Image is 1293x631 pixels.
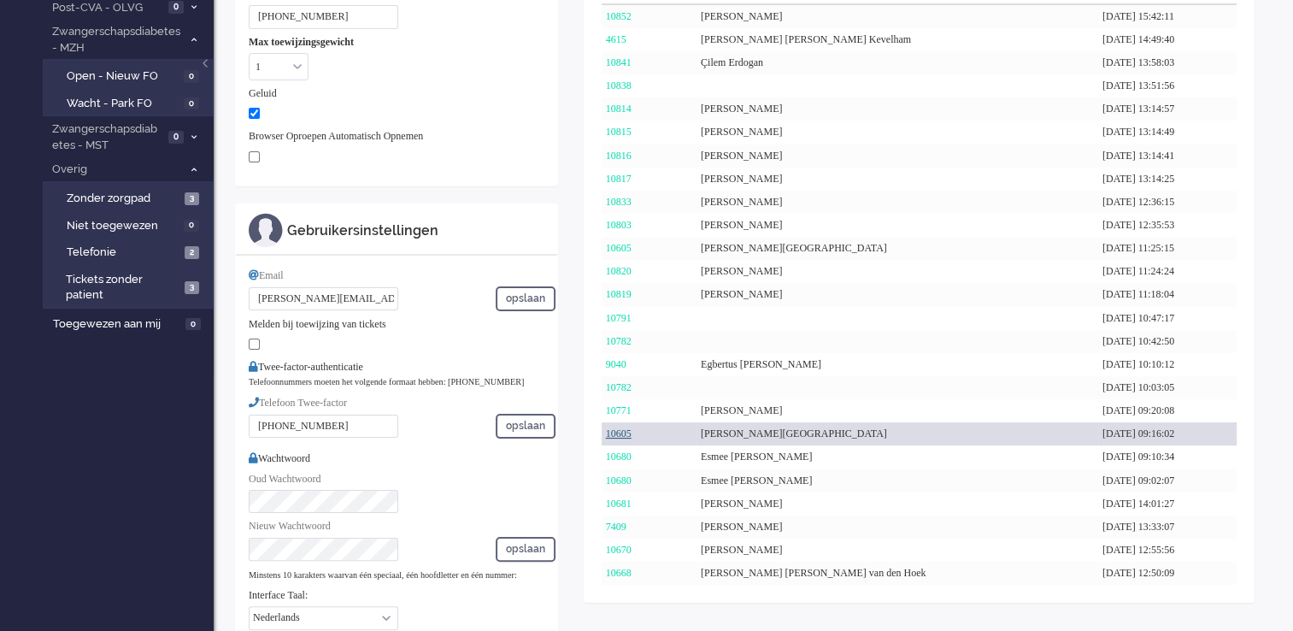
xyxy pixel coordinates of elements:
[50,121,163,153] span: Zwangerschapsdiabetes - MST
[606,381,632,393] a: 10782
[606,544,632,556] a: 10670
[696,353,1098,376] div: Egbertus [PERSON_NAME]
[606,242,632,254] a: 10605
[606,219,632,231] a: 10803
[249,317,544,332] div: Melden bij toewijzing van tickets
[1098,422,1237,445] div: [DATE] 09:16:02
[1098,539,1237,562] div: [DATE] 12:55:56
[1098,492,1237,516] div: [DATE] 14:01:27
[53,316,180,333] span: Toegewezen aan mij
[606,451,632,463] a: 10680
[67,96,179,112] span: Wacht - Park FO
[606,312,632,324] a: 10791
[606,567,632,579] a: 10668
[1098,121,1237,144] div: [DATE] 13:14:49
[606,475,632,487] a: 10680
[696,469,1098,492] div: Esmee [PERSON_NAME]
[249,360,544,374] div: Twee-factor-authenticatie
[1098,97,1237,121] div: [DATE] 13:14:57
[1098,562,1237,585] div: [DATE] 12:50:09
[50,215,212,234] a: Niet toegewezen 0
[1098,168,1237,191] div: [DATE] 13:14:25
[50,314,214,333] a: Toegewezen aan mij 0
[606,103,632,115] a: 10814
[696,191,1098,214] div: [PERSON_NAME]
[1098,237,1237,260] div: [DATE] 11:25:15
[185,192,199,205] span: 3
[496,537,555,562] button: opslaan
[696,168,1098,191] div: [PERSON_NAME]
[1098,5,1237,28] div: [DATE] 15:42:11
[1098,214,1237,237] div: [DATE] 12:35:53
[606,521,626,533] a: 7409
[606,196,632,208] a: 10833
[696,492,1098,516] div: [PERSON_NAME]
[168,1,184,14] span: 0
[50,269,212,304] a: Tickets zonder patient 3
[606,126,632,138] a: 10815
[606,358,626,370] a: 9040
[184,70,199,83] span: 0
[606,56,632,68] a: 10841
[184,220,199,233] span: 0
[1098,469,1237,492] div: [DATE] 09:02:07
[696,539,1098,562] div: [PERSON_NAME]
[696,445,1098,469] div: Esmee [PERSON_NAME]
[696,399,1098,422] div: [PERSON_NAME]
[1098,330,1237,353] div: [DATE] 10:42:50
[696,5,1098,28] div: [PERSON_NAME]
[696,516,1098,539] div: [PERSON_NAME]
[249,129,544,144] div: Browser Oproepen Automatisch Opnemen
[67,68,179,85] span: Open - Nieuw FO
[696,28,1098,51] div: [PERSON_NAME] [PERSON_NAME] Kevelham
[249,588,544,603] div: Interface Taal:
[1098,260,1237,283] div: [DATE] 11:24:24
[606,80,632,91] a: 10838
[696,237,1098,260] div: [PERSON_NAME][GEOGRAPHIC_DATA]
[50,66,212,85] a: Open - Nieuw FO 0
[696,260,1098,283] div: [PERSON_NAME]
[606,150,632,162] a: 10816
[606,33,626,45] a: 4615
[184,97,199,110] span: 0
[606,10,632,22] a: 10852
[249,36,354,48] b: Max toewijzingsgewicht
[66,272,179,304] span: Tickets zonder patient
[50,162,182,178] span: Overig
[185,281,199,294] span: 3
[1098,51,1237,74] div: [DATE] 13:58:03
[249,396,544,410] div: Telefoon Twee-factor
[249,520,331,532] span: Nieuw Wachtwoord
[1098,28,1237,51] div: [DATE] 14:49:40
[50,188,212,207] a: Zonder zorgpad 3
[67,218,179,234] span: Niet toegewezen
[1098,307,1237,330] div: [DATE] 10:47:17
[249,570,517,580] small: Minstens 10 karakters waarvan één speciaal, één hoofdletter en één nummer:
[696,121,1098,144] div: [PERSON_NAME]
[1098,144,1237,168] div: [DATE] 13:14:41
[606,173,632,185] a: 10817
[606,428,632,439] a: 10605
[249,86,544,101] div: Geluid
[1098,516,1237,539] div: [DATE] 13:33:07
[1098,353,1237,376] div: [DATE] 10:10:12
[1098,399,1237,422] div: [DATE] 09:20:08
[696,97,1098,121] div: [PERSON_NAME]
[606,335,632,347] a: 10782
[696,422,1098,445] div: [PERSON_NAME][GEOGRAPHIC_DATA]
[249,473,320,485] span: Oud Wachtwoord
[696,144,1098,168] div: [PERSON_NAME]
[249,5,398,28] input: +316123456890
[606,404,632,416] a: 10771
[50,242,212,261] a: Telefonie 2
[249,377,524,386] small: Telefoonnummers moeten het volgende formaat hebben: [PHONE_NUMBER]
[496,286,555,311] button: opslaan
[185,246,199,259] span: 2
[50,24,182,56] span: Zwangerschapsdiabetes - MZH
[606,265,632,277] a: 10820
[606,498,632,510] a: 10681
[249,213,283,247] img: ic_m_profile.svg
[1098,191,1237,214] div: [DATE] 12:36:15
[287,221,544,241] div: Gebruikersinstellingen
[185,318,201,331] span: 0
